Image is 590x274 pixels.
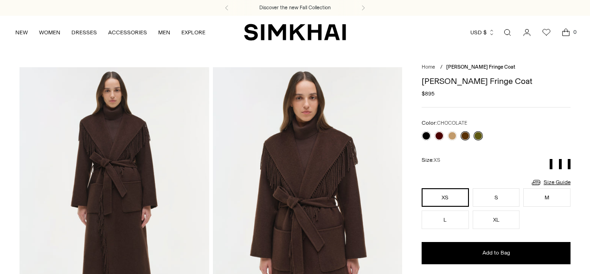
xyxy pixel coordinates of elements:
button: XS [422,188,469,207]
a: Size Guide [531,177,571,188]
button: USD $ [470,22,495,43]
button: M [523,188,571,207]
h1: [PERSON_NAME] Fringe Coat [422,77,571,85]
a: Home [422,64,435,70]
a: NEW [15,22,28,43]
button: S [473,188,520,207]
button: XL [473,210,520,229]
a: ACCESSORIES [108,22,147,43]
a: WOMEN [39,22,60,43]
a: DRESSES [71,22,97,43]
a: Wishlist [537,23,556,42]
a: SIMKHAI [244,23,346,41]
span: 0 [571,28,579,36]
span: XS [434,157,440,163]
label: Color: [422,119,467,127]
a: Discover the new Fall Collection [259,4,331,12]
span: CHOCOLATE [437,120,467,126]
div: / [440,64,442,71]
button: Add to Bag [422,242,571,264]
nav: breadcrumbs [422,64,571,71]
button: L [422,210,469,229]
a: MEN [158,22,170,43]
a: Go to the account page [518,23,536,42]
a: Open cart modal [557,23,575,42]
a: EXPLORE [181,22,205,43]
a: Open search modal [498,23,517,42]
span: Add to Bag [482,249,510,257]
span: $895 [422,89,435,98]
label: Size: [422,156,440,165]
span: [PERSON_NAME] Fringe Coat [446,64,515,70]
